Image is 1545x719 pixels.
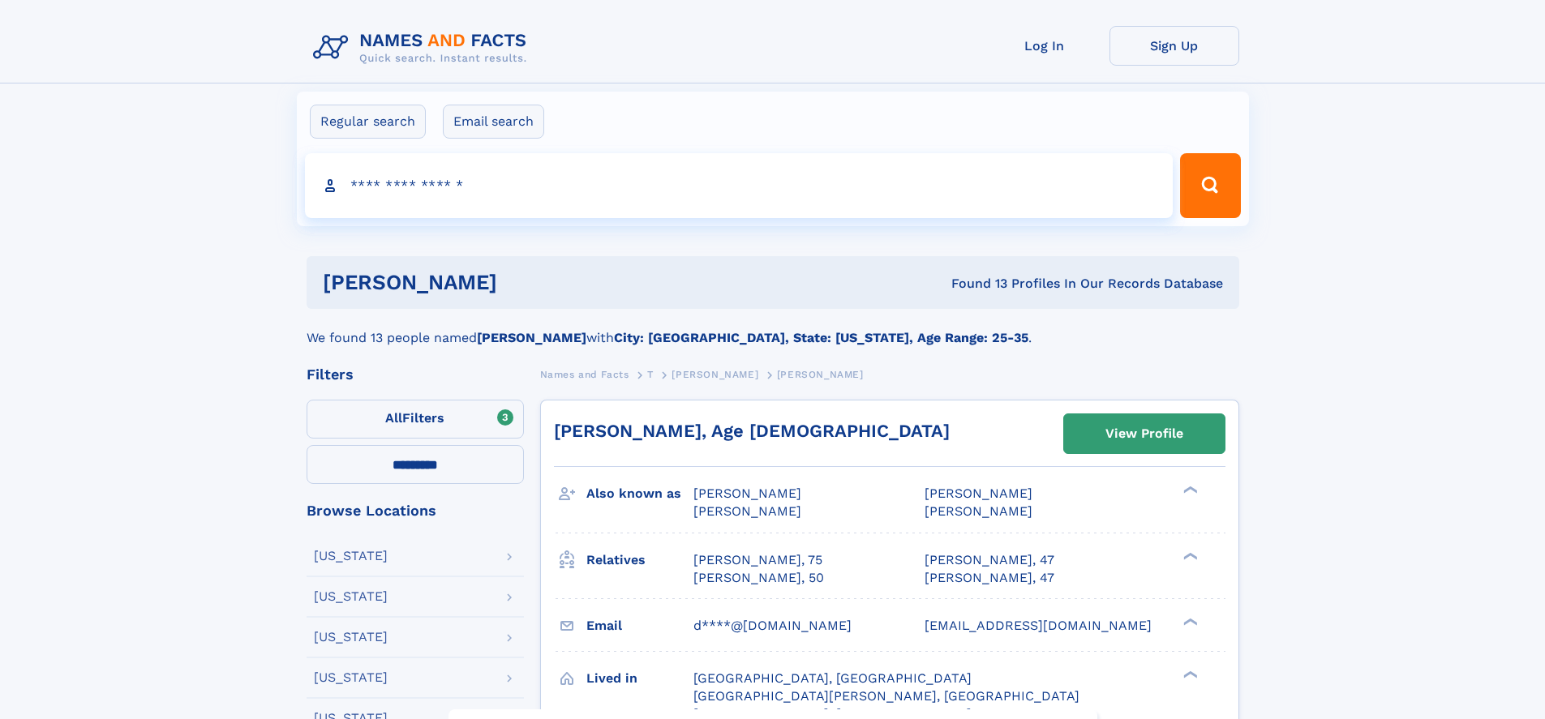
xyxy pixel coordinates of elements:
h3: Also known as [586,480,693,507]
div: View Profile [1105,415,1183,452]
div: ❯ [1179,616,1199,627]
b: [PERSON_NAME] [477,330,586,345]
b: City: [GEOGRAPHIC_DATA], State: [US_STATE], Age Range: 25-35 [614,330,1028,345]
button: Search Button [1180,153,1240,218]
a: [PERSON_NAME], 47 [925,569,1054,587]
h3: Lived in [586,665,693,692]
a: T [647,364,654,384]
span: [EMAIL_ADDRESS][DOMAIN_NAME] [925,618,1152,633]
div: ❯ [1179,550,1199,561]
div: ❯ [1179,669,1199,679]
div: ❯ [1179,485,1199,495]
h1: [PERSON_NAME] [323,272,724,293]
a: [PERSON_NAME], 50 [693,569,824,587]
div: [US_STATE] [314,631,388,644]
a: Sign Up [1109,26,1239,66]
span: [GEOGRAPHIC_DATA][PERSON_NAME], [GEOGRAPHIC_DATA] [693,688,1079,704]
span: [PERSON_NAME] [777,369,864,380]
a: [PERSON_NAME], 47 [925,551,1054,569]
h3: Email [586,612,693,640]
span: [PERSON_NAME] [693,486,801,501]
label: Filters [307,400,524,439]
a: Log In [980,26,1109,66]
label: Regular search [310,105,426,139]
span: [PERSON_NAME] [693,503,801,519]
div: Filters [307,367,524,382]
input: search input [305,153,1174,218]
h3: Relatives [586,546,693,574]
a: [PERSON_NAME], 75 [693,551,822,569]
div: [US_STATE] [314,671,388,684]
span: [PERSON_NAME] [925,486,1032,501]
span: [GEOGRAPHIC_DATA], [GEOGRAPHIC_DATA] [693,670,972,686]
a: [PERSON_NAME], Age [DEMOGRAPHIC_DATA] [554,421,950,441]
div: We found 13 people named with . [307,309,1239,348]
label: Email search [443,105,544,139]
a: [PERSON_NAME] [672,364,758,384]
a: View Profile [1064,414,1225,453]
a: Names and Facts [540,364,629,384]
span: All [385,410,402,426]
div: Browse Locations [307,503,524,518]
div: Found 13 Profiles In Our Records Database [724,275,1223,293]
span: [PERSON_NAME] [672,369,758,380]
span: [PERSON_NAME] [925,503,1032,519]
img: Logo Names and Facts [307,26,540,70]
span: T [647,369,654,380]
div: [US_STATE] [314,550,388,563]
div: [US_STATE] [314,590,388,603]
